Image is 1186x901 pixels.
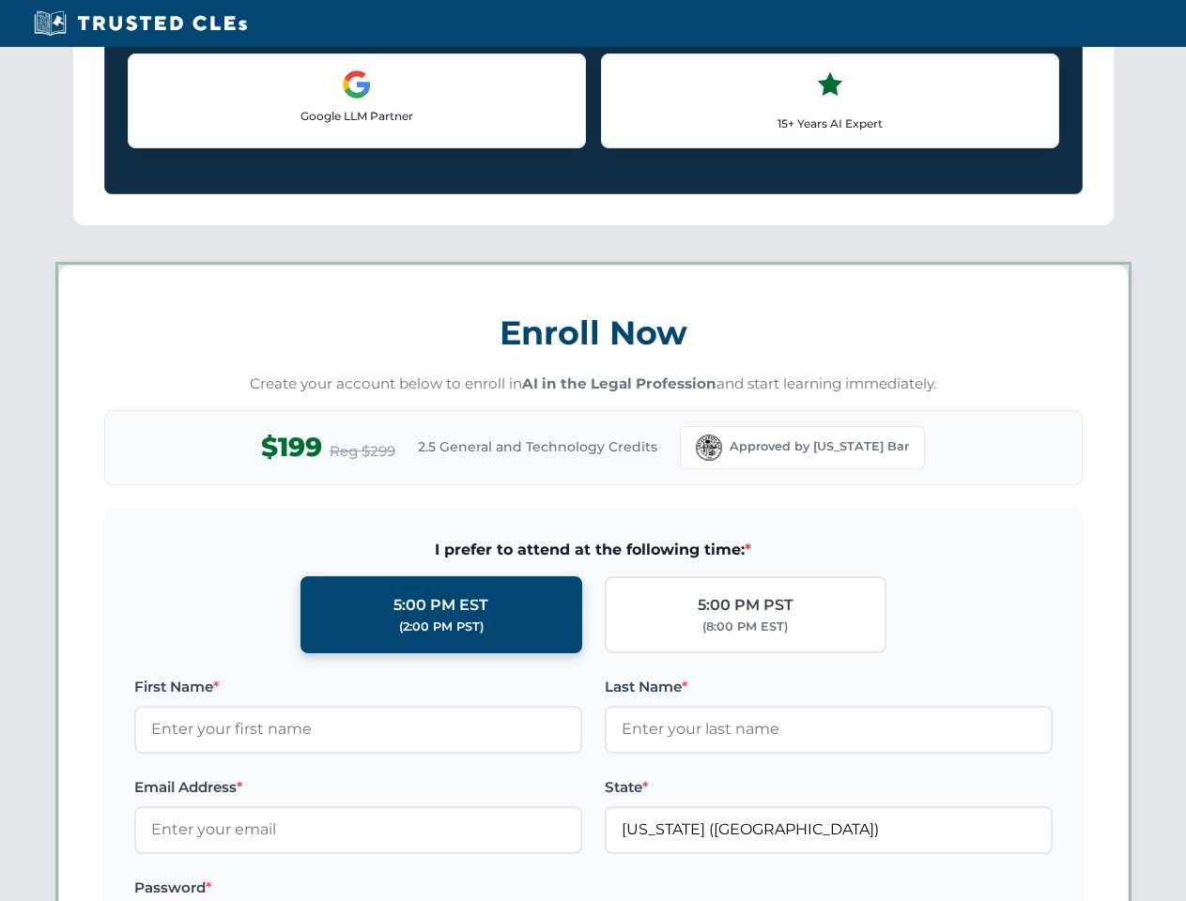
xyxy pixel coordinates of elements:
input: Enter your first name [134,706,582,753]
span: I prefer to attend at the following time: [134,538,1053,562]
img: Google [342,69,372,99]
input: Enter your email [134,806,582,853]
img: Trusted CLEs [28,9,253,38]
strong: AI in the Legal Profession [522,374,716,392]
img: Florida Bar [696,435,722,461]
span: Approved by [US_STATE] Bar [730,437,909,456]
p: Google LLM Partner [144,107,570,125]
div: 5:00 PM PST [698,593,793,618]
input: Florida (FL) [605,806,1053,853]
span: $199 [261,426,322,468]
input: Enter your last name [605,706,1053,753]
label: Password [134,877,582,899]
label: Email Address [134,776,582,799]
div: (8:00 PM EST) [702,618,788,636]
div: 5:00 PM EST [393,593,488,618]
label: State [605,776,1053,799]
h3: Enroll Now [104,303,1083,362]
p: Create your account below to enroll in and start learning immediately. [104,374,1083,395]
p: 15+ Years AI Expert [617,115,1043,132]
label: Last Name [605,676,1053,698]
span: 2.5 General and Technology Credits [418,436,657,457]
div: (2:00 PM PST) [399,618,484,636]
span: Reg $299 [330,440,395,463]
label: First Name [134,676,582,698]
